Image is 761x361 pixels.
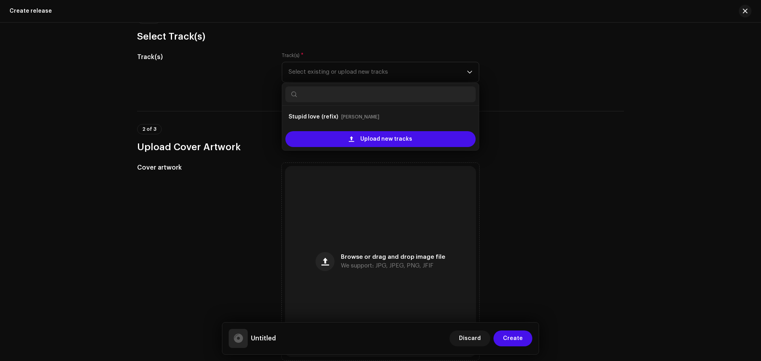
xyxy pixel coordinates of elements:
h3: Upload Cover Artwork [137,141,624,153]
h5: Track(s) [137,52,269,62]
span: 2 of 3 [142,127,157,132]
span: Discard [459,330,481,346]
span: Upload new tracks [360,131,412,147]
button: Discard [449,330,490,346]
strong: Stupid love [289,111,320,123]
span: Select existing or upload new tracks [289,62,467,82]
h3: Select Track(s) [137,30,624,43]
span: Create [503,330,523,346]
li: Stupid love [285,109,476,125]
button: Create [493,330,532,346]
div: dropdown trigger [467,62,472,82]
span: Browse or drag and drop image file [341,254,445,260]
small: [PERSON_NAME] [341,113,379,121]
span: We support: JPG, JPEG, PNG, JFIF [341,263,434,269]
h5: Untitled [251,334,276,343]
label: Track(s) [282,52,304,59]
ul: Option List [282,106,479,128]
h5: Cover artwork [137,163,269,172]
strong: (refix) [321,111,338,123]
